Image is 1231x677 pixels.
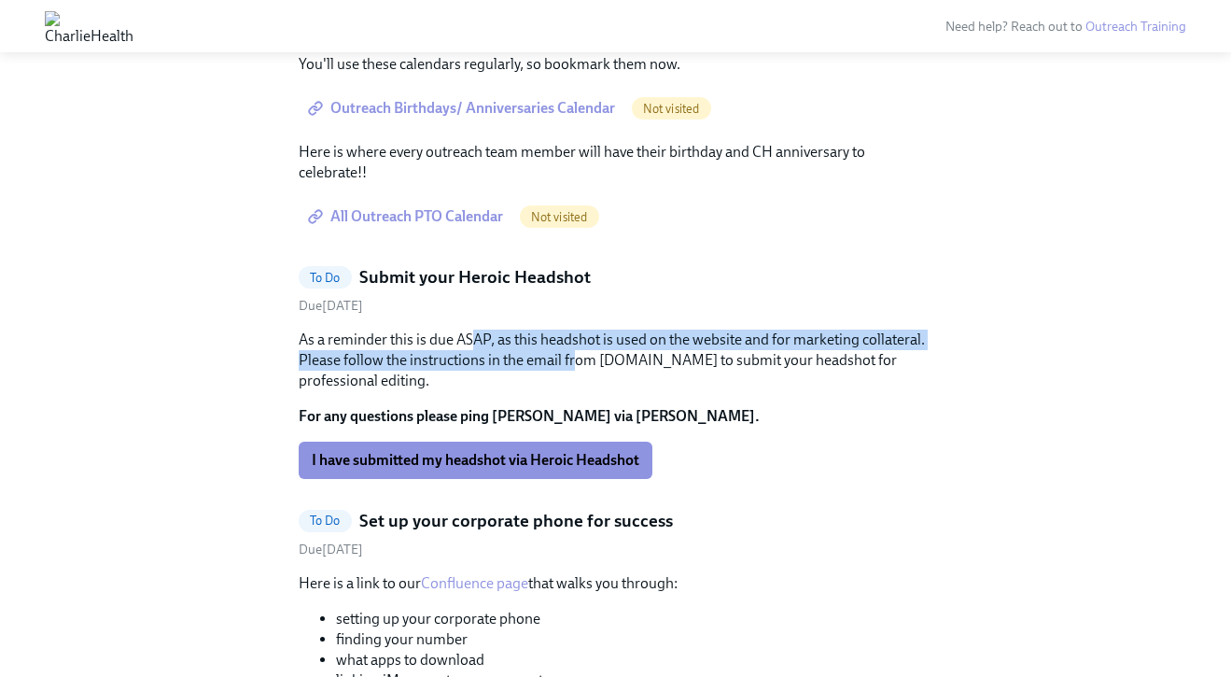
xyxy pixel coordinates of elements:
a: To DoSet up your corporate phone for successDue[DATE] [299,509,933,558]
span: To Do [299,271,352,285]
span: Outreach Birthdays/ Anniversaries Calendar [312,99,615,118]
a: Outreach Training [1085,19,1186,35]
span: Need help? Reach out to [945,19,1186,35]
img: CharlieHealth [45,11,133,41]
li: setting up your corporate phone [336,609,933,629]
p: Here is where every outreach team member will have their birthday and CH anniversary to celebrate!! [299,142,933,183]
li: finding your number [336,629,933,650]
a: Confluence page [421,574,528,592]
span: I have submitted my headshot via Heroic Headshot [312,451,639,470]
p: You'll use these calendars regularly, so bookmark them now. [299,54,933,75]
li: what apps to download [336,650,933,670]
span: Wednesday, August 20th 2025, 10:00 am [299,542,363,557]
h5: Set up your corporate phone for success [359,509,673,533]
span: To Do [299,514,352,528]
span: All Outreach PTO Calendar [312,207,503,226]
a: Outreach Birthdays/ Anniversaries Calendar [299,90,628,127]
p: As a reminder this is due ASAP, as this headshot is used on the website and for marketing collate... [299,330,933,391]
p: Here is a link to our that walks you through: [299,573,933,594]
h5: Submit your Heroic Headshot [359,265,591,289]
span: Not visited [632,102,711,116]
a: To DoSubmit your Heroic HeadshotDue[DATE] [299,265,933,315]
strong: For any questions please ping [PERSON_NAME] via [PERSON_NAME]. [299,407,760,425]
span: Friday, August 22nd 2025, 10:00 am [299,298,363,314]
span: Not visited [520,210,599,224]
button: I have submitted my headshot via Heroic Headshot [299,442,652,479]
a: All Outreach PTO Calendar [299,198,516,235]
